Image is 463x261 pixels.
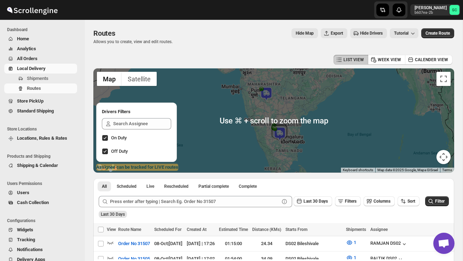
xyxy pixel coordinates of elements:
[17,135,67,141] span: Locations, Rules & Rates
[239,184,257,189] span: Complete
[146,184,154,189] span: Live
[421,28,454,38] button: Create Route
[154,227,181,232] span: Scheduled For
[435,199,445,204] span: Filter
[354,255,356,260] span: 1
[296,30,314,36] span: Hide Map
[219,227,248,232] span: Estimated Time
[342,237,360,248] button: 1
[110,196,279,207] input: Press enter after typing | Search Eg. Order No 31507
[17,227,33,232] span: Widgets
[17,200,49,205] span: Cash Collection
[364,196,395,206] button: Columns
[425,196,449,206] button: Filter
[343,57,364,63] span: LIST VIEW
[102,108,171,115] h2: Drivers Filters
[370,240,408,248] button: RAMJAN DS02
[370,227,388,232] span: Assignee
[95,163,118,173] img: Google
[350,28,387,38] button: Hide Drivers
[102,184,107,189] span: All
[4,44,77,54] button: Analytics
[17,190,29,195] span: Users
[331,30,343,36] span: Export
[114,238,154,249] button: Order No 31507
[122,72,157,86] button: Show satellite imagery
[117,184,137,189] span: Scheduled
[17,163,58,168] span: Shipping & Calendar
[17,247,43,252] span: Notifications
[4,188,77,198] button: Users
[415,11,447,15] p: b607ea-2b
[433,233,455,254] div: Open chat
[7,181,80,186] span: Users Permissions
[415,5,447,11] p: [PERSON_NAME]
[450,5,459,15] span: Sanjay chetri
[17,237,35,242] span: Tracking
[187,227,207,232] span: Created At
[111,149,128,154] span: Off Duty
[4,133,77,143] button: Locations, Rules & Rates
[187,240,215,247] div: [DATE] | 17:26
[377,168,438,172] span: Map data ©2025 Google, Mapa GISrael
[294,196,332,206] button: Last 30 Days
[164,184,189,189] span: Rescheduled
[154,241,183,246] span: 08-Oct | [DATE]
[97,72,122,86] button: Show street map
[334,55,368,65] button: LIST VIEW
[101,212,125,217] span: Last 30 Days
[407,199,415,204] span: Sort
[415,57,448,63] span: CALENDER VIEW
[252,240,281,247] div: 24.34
[107,227,116,232] span: View
[27,86,41,91] span: Routes
[354,240,356,245] span: 1
[93,39,173,45] p: Allows you to create, view and edit routes.
[6,1,59,19] img: ScrollEngine
[27,76,48,81] span: Shipments
[321,28,347,38] button: Export
[345,199,357,204] span: Filters
[4,225,77,235] button: Widgets
[436,72,451,86] button: Toggle fullscreen view
[346,227,366,232] span: Shipments
[95,163,118,173] a: Open this area in Google Maps (opens a new window)
[7,126,80,132] span: Store Locations
[219,240,248,247] div: 01:15:00
[93,29,115,37] span: Routes
[7,153,80,159] span: Products and Shipping
[378,57,401,63] span: WEEK VIEW
[98,181,111,191] button: All routes
[303,199,328,204] span: Last 30 Days
[118,227,141,232] span: Route Name
[96,164,178,171] label: Assignee can be tracked for LIVE routes
[198,184,229,189] span: Partial complete
[4,161,77,170] button: Shipping & Calendar
[335,196,361,206] button: Filters
[111,135,127,140] span: On Duty
[4,54,77,64] button: All Orders
[343,168,373,173] button: Keyboard shortcuts
[17,56,37,61] span: All Orders
[368,55,405,65] button: WEEK VIEW
[4,83,77,93] button: Routes
[285,227,307,232] span: Starts From
[398,196,419,206] button: Sort
[252,227,281,232] span: Distance (KMs)
[17,98,44,104] span: Store PickUp
[4,245,77,255] button: Notifications
[7,27,80,33] span: Dashboard
[374,199,390,204] span: Columns
[113,118,171,129] input: Search Assignee
[436,150,451,164] button: Map camera controls
[442,168,452,172] a: Terms (opens in new tab)
[405,55,452,65] button: CALENDER VIEW
[17,36,29,41] span: Home
[390,28,418,38] button: Tutorial
[426,30,450,36] span: Create Route
[118,240,150,247] span: Order No 31507
[4,198,77,208] button: Cash Collection
[17,108,54,114] span: Standard Shipping
[4,34,77,44] button: Home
